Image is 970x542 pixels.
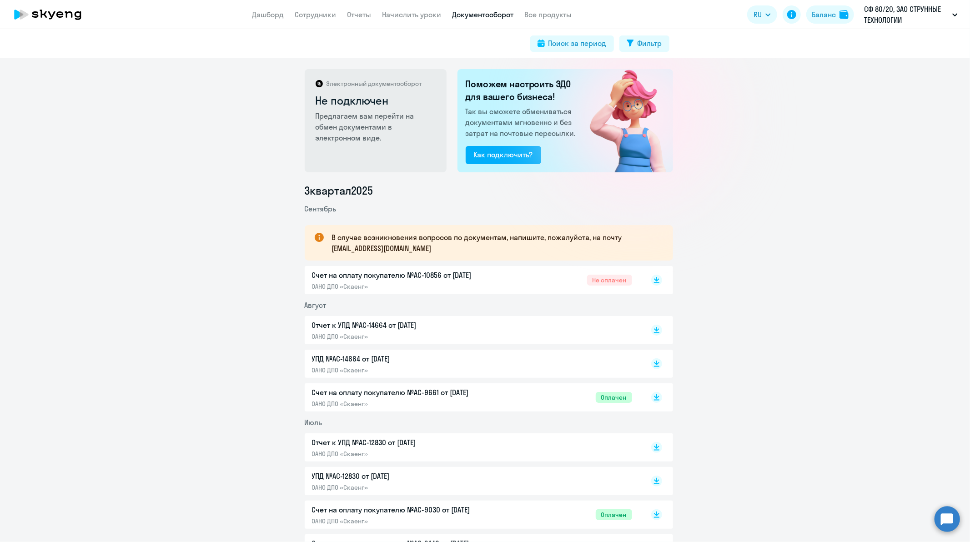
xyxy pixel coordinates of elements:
[347,10,372,19] a: Отчеты
[754,9,762,20] span: RU
[312,353,632,374] a: УПД №AC-14664 от [DATE]ОАНО ДПО «Скаенг»
[312,400,503,408] p: ОАНО ДПО «Скаенг»
[312,366,503,374] p: ОАНО ДПО «Скаенг»
[864,4,949,25] p: СФ 80/20, ЗАО СТРУННЫЕ ТЕХНОЛОГИИ
[312,504,503,515] p: Счет на оплату покупателю №AC-9030 от [DATE]
[747,5,777,24] button: RU
[571,69,673,172] img: not_connected
[812,9,836,20] div: Баланс
[548,38,607,49] div: Поиск за период
[312,320,632,341] a: Отчет к УПД №AC-14664 от [DATE]ОАНО ДПО «Скаенг»
[382,10,442,19] a: Начислить уроки
[312,387,632,408] a: Счет на оплату покупателю №AC-9661 от [DATE]ОАНО ДПО «Скаенг»Оплачен
[305,183,673,198] li: 3 квартал 2025
[327,80,422,88] p: Электронный документооборот
[806,5,854,24] button: Балансbalance
[312,450,503,458] p: ОАНО ДПО «Скаенг»
[312,387,503,398] p: Счет на оплату покупателю №AC-9661 от [DATE]
[332,232,657,254] p: В случае возникновения вопросов по документам, напишите, пожалуйста, на почту [EMAIL_ADDRESS][DOM...
[474,149,533,160] div: Как подключить?
[312,270,632,291] a: Счет на оплату покупателю №AC-10856 от [DATE]ОАНО ДПО «Скаенг»Не оплачен
[312,517,503,525] p: ОАНО ДПО «Скаенг»
[596,509,632,520] span: Оплачен
[312,437,503,448] p: Отчет к УПД №AC-12830 от [DATE]
[312,282,503,291] p: ОАНО ДПО «Скаенг»
[312,270,503,281] p: Счет на оплату покупателю №AC-10856 от [DATE]
[839,10,849,19] img: balance
[619,35,669,52] button: Фильтр
[596,392,632,403] span: Оплачен
[305,204,337,213] span: Сентябрь
[305,301,327,310] span: Август
[316,110,437,143] p: Предлагаем вам перейти на обмен документами в электронном виде.
[252,10,284,19] a: Дашборд
[312,471,632,492] a: УПД №AC-12830 от [DATE]ОАНО ДПО «Скаенг»
[525,10,572,19] a: Все продукты
[530,35,614,52] button: Поиск за период
[312,320,503,331] p: Отчет к УПД №AC-14664 от [DATE]
[466,78,578,103] h2: Поможем настроить ЭДО для вашего бизнеса!
[466,106,578,139] p: Так вы сможете обмениваться документами мгновенно и без затрат на почтовые пересылки.
[312,504,632,525] a: Счет на оплату покупателю №AC-9030 от [DATE]ОАНО ДПО «Скаенг»Оплачен
[312,332,503,341] p: ОАНО ДПО «Скаенг»
[312,353,503,364] p: УПД №AC-14664 от [DATE]
[312,471,503,482] p: УПД №AC-12830 от [DATE]
[638,38,662,49] div: Фильтр
[316,93,437,108] h2: Не подключен
[587,275,632,286] span: Не оплачен
[859,4,962,25] button: СФ 80/20, ЗАО СТРУННЫЕ ТЕХНОЛОГИИ
[312,483,503,492] p: ОАНО ДПО «Скаенг»
[452,10,514,19] a: Документооборот
[305,418,322,427] span: Июль
[466,146,541,164] button: Как подключить?
[295,10,337,19] a: Сотрудники
[312,437,632,458] a: Отчет к УПД №AC-12830 от [DATE]ОАНО ДПО «Скаенг»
